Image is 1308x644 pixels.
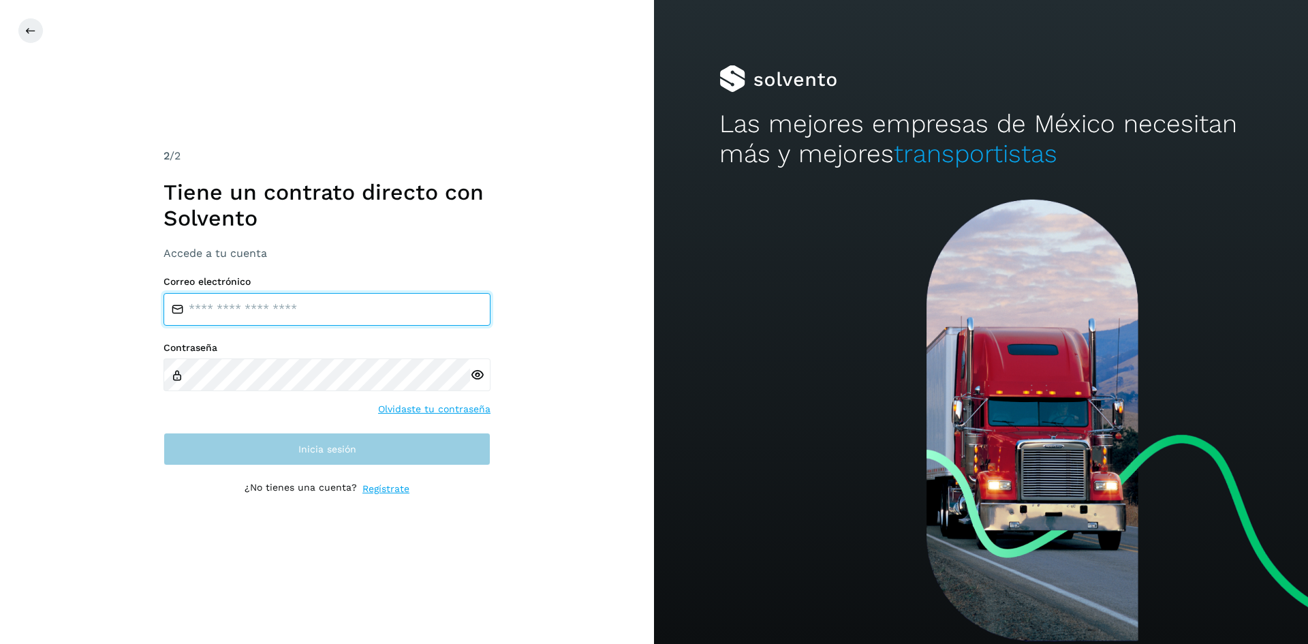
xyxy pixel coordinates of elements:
div: /2 [163,148,490,164]
a: Regístrate [362,482,409,496]
label: Contraseña [163,342,490,354]
a: Olvidaste tu contraseña [378,402,490,416]
span: Inicia sesión [298,444,356,454]
span: transportistas [894,139,1057,168]
h3: Accede a tu cuenta [163,247,490,260]
label: Correo electrónico [163,276,490,288]
button: Inicia sesión [163,433,490,465]
span: 2 [163,149,170,162]
h2: Las mejores empresas de México necesitan más y mejores [719,109,1243,170]
p: ¿No tienes una cuenta? [245,482,357,496]
h1: Tiene un contrato directo con Solvento [163,179,490,232]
